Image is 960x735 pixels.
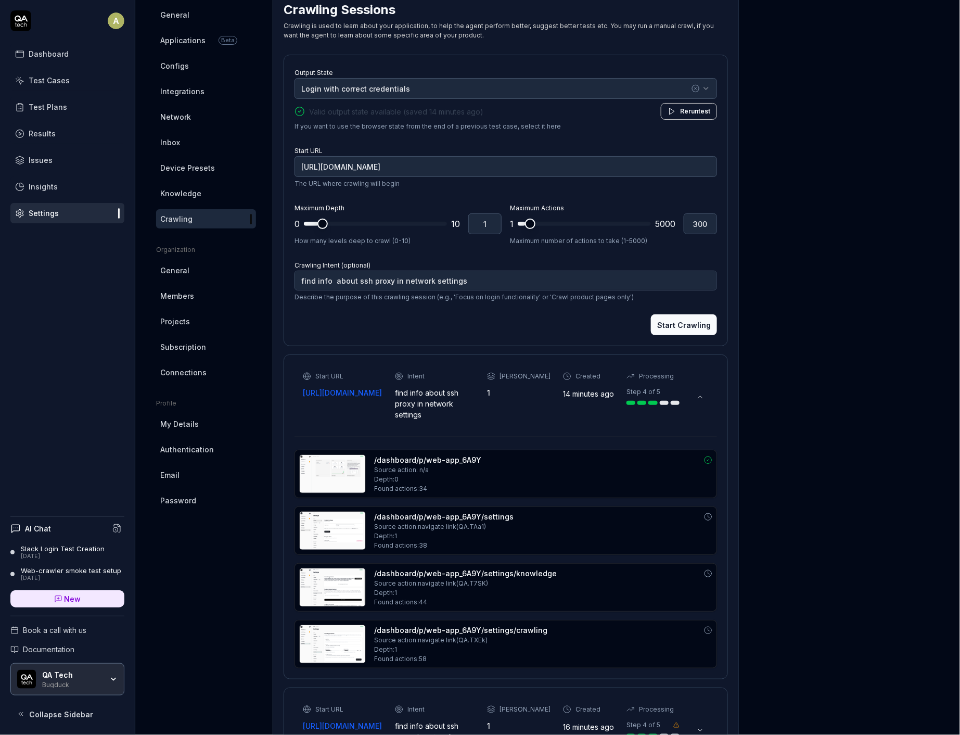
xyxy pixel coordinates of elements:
[108,10,124,31] button: A
[639,705,674,714] div: Processing
[407,705,425,714] div: Intent
[374,522,486,531] div: Source action: navigate link ( QA.TAa1 )
[42,670,103,680] div: QA Tech
[23,644,74,655] span: Documentation
[29,48,69,59] div: Dashboard
[698,107,710,115] span: test
[295,218,300,230] span: 0
[108,12,124,29] span: A
[219,36,237,45] span: Beta
[395,387,475,420] div: find info about ssh proxy in network settings
[295,179,717,188] p: The URL where crawling will begin
[10,544,124,560] a: Slack Login Test Creation[DATE]
[295,204,344,212] label: Maximum Depth
[655,218,675,230] span: 5000
[661,103,717,120] button: Reruntest
[374,454,481,465] a: /dashboard/p/web-app_6A9Y
[23,625,86,636] span: Book a call with us
[374,511,514,522] a: /dashboard/p/web-app_6A9Y/settings
[500,705,551,714] div: [PERSON_NAME]
[295,271,717,290] textarea: find info about ssh proxy in network settings
[10,123,124,144] a: Results
[156,184,256,203] a: Knowledge
[160,86,204,97] span: Integrations
[510,218,514,230] span: 1
[295,293,717,302] p: Describe the purpose of this crawling session (e.g., 'Focus on login functionality' or 'Crawl pro...
[10,590,124,607] a: New
[160,111,191,122] span: Network
[295,69,333,77] label: Output State
[510,236,717,246] p: Maximum number of actions to take (1-5000)
[156,363,256,382] a: Connections
[160,470,180,480] span: Email
[374,541,427,550] span: Found actions: 38
[160,444,214,455] span: Authentication
[10,70,124,91] a: Test Cases
[156,337,256,357] a: Subscription
[156,440,256,459] a: Authentication
[17,670,36,689] img: QA Tech Logo
[10,566,124,582] a: Web-crawler smoke test setup[DATE]
[303,720,382,731] a: [URL][DOMAIN_NAME]
[374,568,557,579] a: /dashboard/p/web-app_6A9Y/settings/knowledge
[315,705,343,714] div: Start URL
[10,644,124,655] a: Documentation
[374,588,397,598] span: Depth: 1
[10,203,124,223] a: Settings
[29,709,93,720] span: Collapse Sidebar
[160,60,189,71] span: Configs
[160,162,215,173] span: Device Presets
[295,236,502,246] p: How many levels deep to crawl (0-10)
[160,35,206,46] span: Applications
[451,218,460,230] span: 10
[160,316,190,327] span: Projects
[303,387,382,398] a: [URL][DOMAIN_NAME]
[10,625,124,636] a: Book a call with us
[429,107,480,116] time: 14 minutes ago
[29,102,67,112] div: Test Plans
[374,636,488,645] div: Source action: navigate link ( QA.TXEk )
[374,645,397,654] span: Depth: 1
[407,372,425,381] div: Intent
[315,372,343,381] div: Start URL
[626,720,660,730] div: Step 4 of 5
[160,367,207,378] span: Connections
[21,544,105,553] div: Slack Login Test Creation
[300,512,365,550] img: Screenshot
[680,107,698,115] span: Rerun
[563,723,614,731] time: 16 minutes ago
[156,245,256,255] div: Organization
[156,414,256,434] a: My Details
[156,107,256,126] a: Network
[575,705,600,714] div: Created
[300,455,365,493] img: Screenshot
[295,156,717,177] input: https://app.bugduck.tech
[284,1,395,19] h2: Crawling Sessions
[160,341,206,352] span: Subscription
[156,465,256,485] a: Email
[156,133,256,152] a: Inbox
[10,150,124,170] a: Issues
[295,147,323,155] label: Start URL
[29,208,59,219] div: Settings
[309,106,483,117] span: Valid output state available
[156,82,256,101] a: Integrations
[156,286,256,306] a: Members
[156,491,256,510] a: Password
[156,5,256,24] a: General
[42,680,103,688] div: Bugduck
[374,465,429,475] span: Source action: n/a
[300,568,365,606] img: Screenshot
[156,261,256,280] a: General
[156,209,256,229] a: Crawling
[160,137,180,148] span: Inbox
[29,75,70,86] div: Test Cases
[29,181,58,192] div: Insights
[156,31,256,50] a: ApplicationsBeta
[160,265,189,276] span: General
[295,122,717,131] p: If you want to use the browser state from the end of a previous test case, select it here
[25,523,51,534] h4: AI Chat
[284,21,728,40] div: Crawling is used to learn about your application, to help the agent perform better, suggest bette...
[160,495,196,506] span: Password
[160,9,189,20] span: General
